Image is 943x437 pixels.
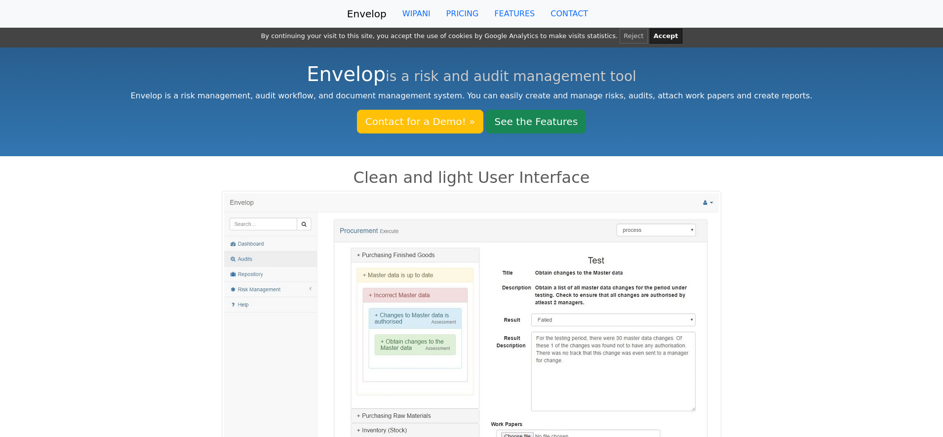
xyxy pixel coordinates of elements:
a: WIPANI [394,4,438,24]
a: Envelop [347,4,387,24]
button: Accept [650,29,682,44]
p: Envelop is a risk management, audit workflow, and document management system. You can easily crea... [50,90,893,102]
a: PRICING [438,4,487,24]
small: is a risk and audit management tool [386,68,636,85]
a: FEATURES [486,4,543,24]
span: By continuing your visit to this site, you accept the use of cookies by Google Analytics to make ... [261,32,618,40]
button: Reject [620,29,647,44]
a: Contact for a Demo! » [357,110,484,133]
a: CONTACT [543,4,596,24]
h1: Envelop [50,62,893,86]
a: See the Features [486,110,586,133]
